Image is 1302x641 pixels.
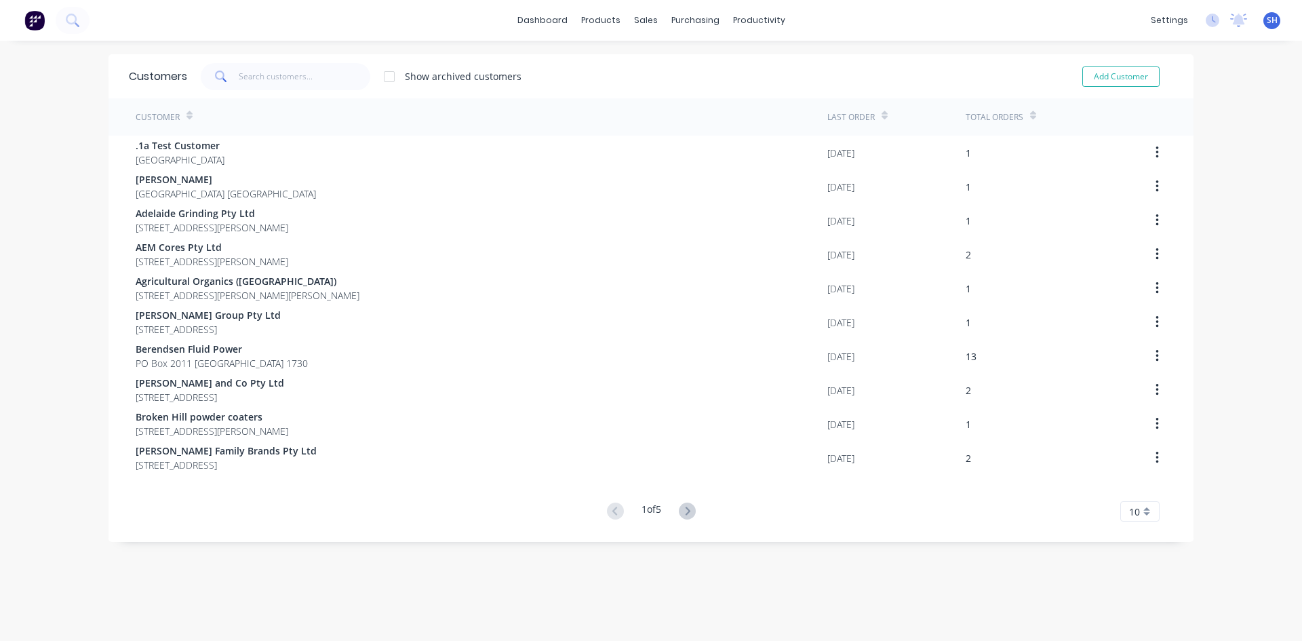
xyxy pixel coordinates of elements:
[136,444,317,458] span: [PERSON_NAME] Family Brands Pty Ltd
[627,10,665,31] div: sales
[966,146,971,160] div: 1
[827,315,854,330] div: [DATE]
[966,349,976,364] div: 13
[827,180,854,194] div: [DATE]
[827,281,854,296] div: [DATE]
[136,111,180,123] div: Customer
[1082,66,1160,87] button: Add Customer
[239,63,371,90] input: Search customers...
[574,10,627,31] div: products
[136,356,308,370] span: PO Box 2011 [GEOGRAPHIC_DATA] 1730
[136,322,281,336] span: [STREET_ADDRESS]
[136,308,281,322] span: [PERSON_NAME] Group Pty Ltd
[726,10,792,31] div: productivity
[136,458,317,472] span: [STREET_ADDRESS]
[24,10,45,31] img: Factory
[136,410,288,424] span: Broken Hill powder coaters
[1129,505,1140,519] span: 10
[665,10,726,31] div: purchasing
[642,502,661,522] div: 1 of 5
[966,180,971,194] div: 1
[827,451,854,465] div: [DATE]
[827,111,875,123] div: Last Order
[966,214,971,228] div: 1
[1144,10,1195,31] div: settings
[136,342,308,356] span: Berendsen Fluid Power
[827,417,854,431] div: [DATE]
[136,424,288,438] span: [STREET_ADDRESS][PERSON_NAME]
[966,315,971,330] div: 1
[827,383,854,397] div: [DATE]
[136,376,284,390] span: [PERSON_NAME] and Co Pty Ltd
[966,451,971,465] div: 2
[966,281,971,296] div: 1
[827,214,854,228] div: [DATE]
[136,390,284,404] span: [STREET_ADDRESS]
[136,288,359,303] span: [STREET_ADDRESS][PERSON_NAME][PERSON_NAME]
[966,417,971,431] div: 1
[966,383,971,397] div: 2
[136,206,288,220] span: Adelaide Grinding Pty Ltd
[1267,14,1278,26] span: SH
[136,172,316,187] span: [PERSON_NAME]
[827,349,854,364] div: [DATE]
[136,240,288,254] span: AEM Cores Pty Ltd
[966,248,971,262] div: 2
[966,111,1023,123] div: Total Orders
[129,69,187,85] div: Customers
[827,248,854,262] div: [DATE]
[511,10,574,31] a: dashboard
[405,69,521,83] div: Show archived customers
[136,274,359,288] span: Agricultural Organics ([GEOGRAPHIC_DATA])
[136,220,288,235] span: [STREET_ADDRESS][PERSON_NAME]
[136,138,224,153] span: .1a Test Customer
[136,187,316,201] span: [GEOGRAPHIC_DATA] [GEOGRAPHIC_DATA]
[827,146,854,160] div: [DATE]
[136,254,288,269] span: [STREET_ADDRESS][PERSON_NAME]
[136,153,224,167] span: [GEOGRAPHIC_DATA]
